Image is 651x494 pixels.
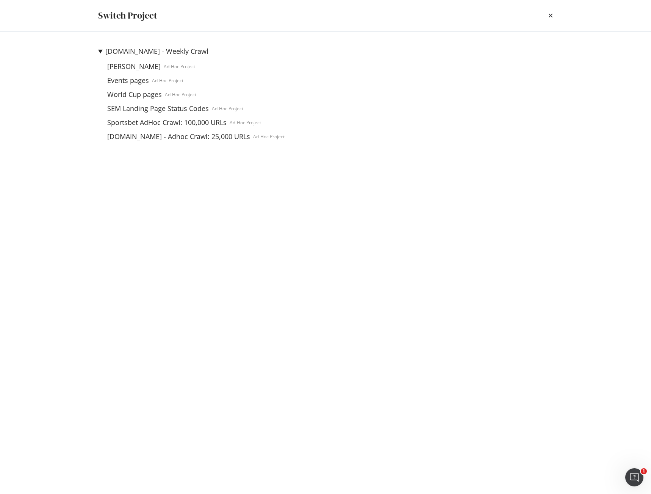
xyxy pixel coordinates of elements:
[625,468,643,486] iframe: Intercom live chat
[98,47,285,56] summary: [DOMAIN_NAME] - Weekly Crawl
[641,468,647,474] span: 1
[152,77,183,84] div: Ad-Hoc Project
[104,119,230,127] a: Sportsbet AdHoc Crawl: 100,000 URLs
[548,9,553,22] div: times
[105,47,208,55] a: [DOMAIN_NAME] - Weekly Crawl
[230,119,261,126] div: Ad-Hoc Project
[104,91,165,98] a: World Cup pages
[164,63,195,70] div: Ad-Hoc Project
[253,133,285,140] div: Ad-Hoc Project
[104,63,164,70] a: [PERSON_NAME]
[165,91,196,98] div: Ad-Hoc Project
[104,77,152,84] a: Events pages
[98,9,157,22] div: Switch Project
[104,133,253,141] a: [DOMAIN_NAME] - Adhoc Crawl: 25,000 URLs
[104,105,212,113] a: SEM Landing Page Status Codes
[212,105,243,112] div: Ad-Hoc Project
